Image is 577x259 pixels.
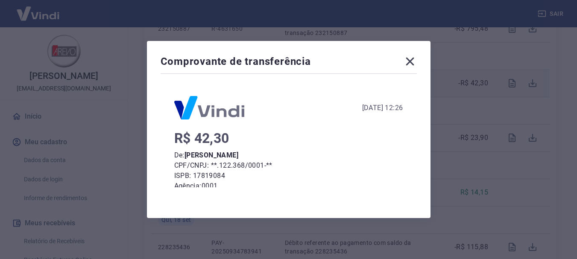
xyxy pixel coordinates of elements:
[362,103,403,113] div: [DATE] 12:26
[174,96,244,119] img: Logo
[174,150,403,160] p: De:
[174,130,229,146] span: R$ 42,30
[185,151,238,159] b: [PERSON_NAME]
[174,160,403,171] p: CPF/CNPJ: **.122.368/0001-**
[174,181,403,191] p: Agência: 0001
[174,171,403,181] p: ISPB: 17819084
[161,55,417,72] div: Comprovante de transferência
